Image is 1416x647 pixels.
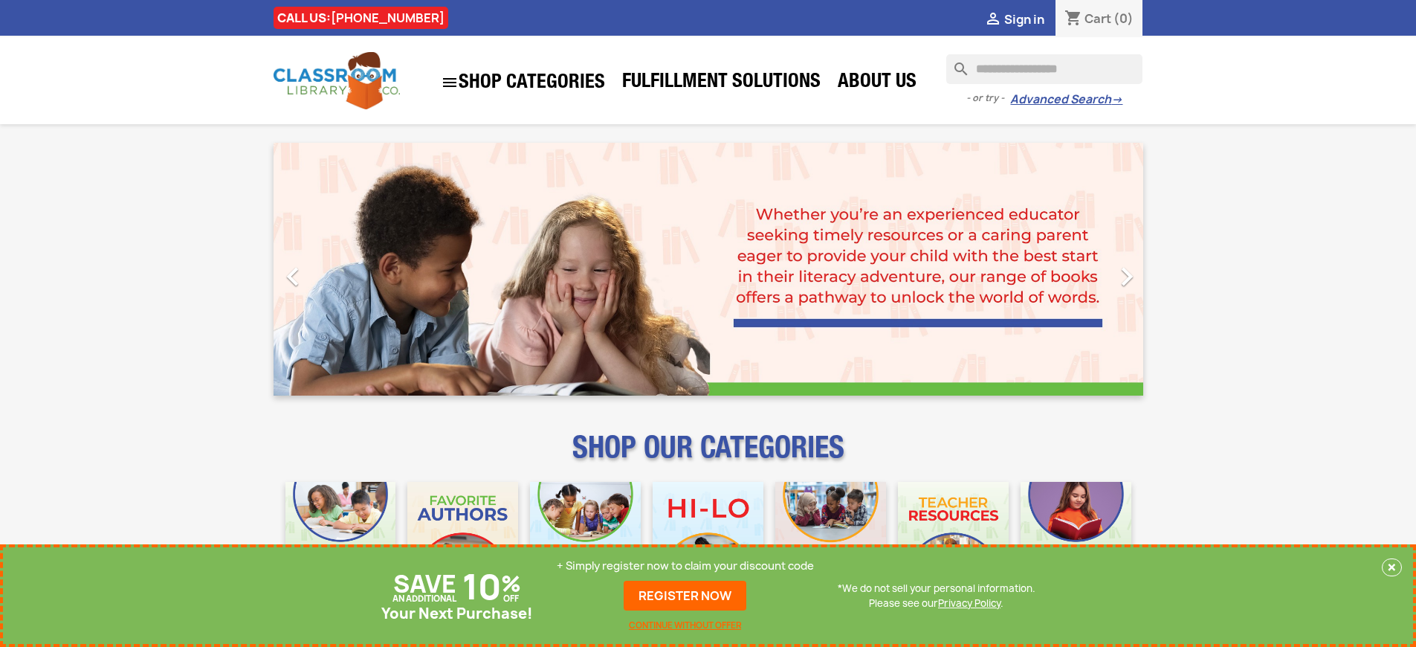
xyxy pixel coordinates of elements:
span: (0) [1113,10,1134,27]
span: - or try - [966,91,1010,106]
img: CLC_HiLo_Mobile.jpg [653,482,763,593]
img: CLC_Fiction_Nonfiction_Mobile.jpg [775,482,886,593]
div: CALL US: [274,7,448,29]
img: CLC_Teacher_Resources_Mobile.jpg [898,482,1009,593]
a: Next [1012,143,1143,396]
a: Previous [274,143,404,396]
i:  [274,258,311,295]
a:  Sign in [984,11,1044,28]
span: Sign in [1004,11,1044,28]
span: → [1111,92,1122,107]
i:  [1108,258,1145,295]
a: [PHONE_NUMBER] [331,10,444,26]
a: SHOP CATEGORIES [433,66,612,99]
img: Classroom Library Company [274,52,400,109]
i: shopping_cart [1064,10,1082,28]
i:  [441,74,459,91]
i: search [946,54,964,72]
p: SHOP OUR CATEGORIES [274,443,1143,470]
img: CLC_Dyslexia_Mobile.jpg [1021,482,1131,593]
img: CLC_Favorite_Authors_Mobile.jpg [407,482,518,593]
a: Fulfillment Solutions [615,68,828,98]
input: Search [946,54,1142,84]
a: Advanced Search→ [1010,92,1122,107]
a: About Us [830,68,924,98]
img: CLC_Phonics_And_Decodables_Mobile.jpg [530,482,641,593]
span: Cart [1084,10,1111,27]
img: CLC_Bulk_Mobile.jpg [285,482,396,593]
i:  [984,11,1002,29]
ul: Carousel container [274,143,1143,396]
